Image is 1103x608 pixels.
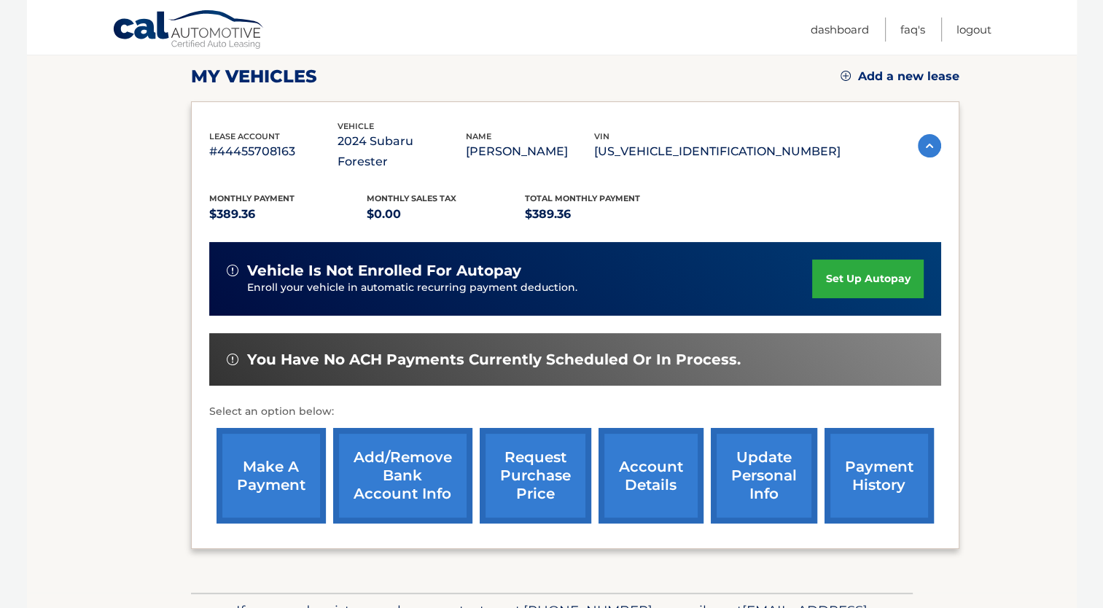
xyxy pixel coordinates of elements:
[466,141,594,162] p: [PERSON_NAME]
[247,280,813,296] p: Enroll your vehicle in automatic recurring payment deduction.
[594,131,609,141] span: vin
[209,193,295,203] span: Monthly Payment
[480,428,591,523] a: request purchase price
[209,131,280,141] span: lease account
[825,428,934,523] a: payment history
[594,141,841,162] p: [US_VEHICLE_IDENTIFICATION_NUMBER]
[112,9,265,52] a: Cal Automotive
[247,351,741,369] span: You have no ACH payments currently scheduled or in process.
[956,17,991,42] a: Logout
[811,17,869,42] a: Dashboard
[812,260,923,298] a: set up autopay
[333,428,472,523] a: Add/Remove bank account info
[191,66,317,87] h2: my vehicles
[525,193,640,203] span: Total Monthly Payment
[217,428,326,523] a: make a payment
[367,193,456,203] span: Monthly sales Tax
[918,134,941,157] img: accordion-active.svg
[466,131,491,141] span: name
[711,428,817,523] a: update personal info
[599,428,703,523] a: account details
[367,204,525,225] p: $0.00
[841,71,851,81] img: add.svg
[227,265,238,276] img: alert-white.svg
[841,69,959,84] a: Add a new lease
[338,121,374,131] span: vehicle
[209,141,338,162] p: #44455708163
[525,204,683,225] p: $389.36
[247,262,521,280] span: vehicle is not enrolled for autopay
[227,354,238,365] img: alert-white.svg
[209,403,941,421] p: Select an option below:
[338,131,466,172] p: 2024 Subaru Forester
[209,204,367,225] p: $389.36
[900,17,925,42] a: FAQ's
